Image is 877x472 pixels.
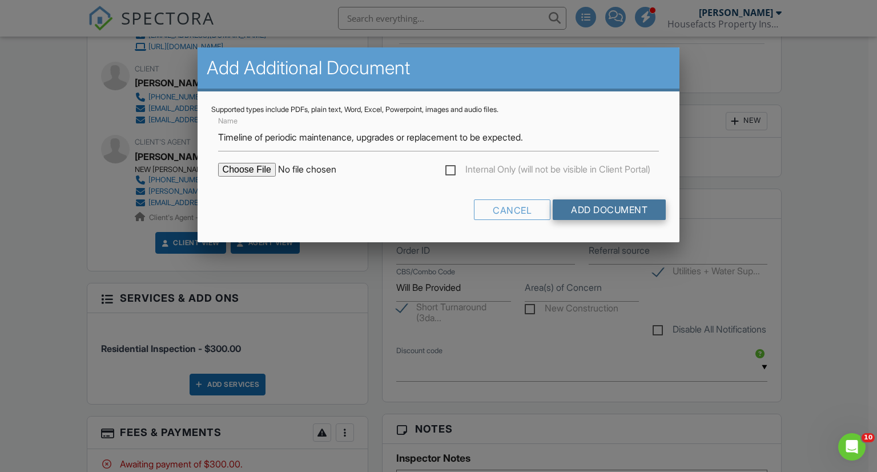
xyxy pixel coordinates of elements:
[838,433,866,461] iframe: Intercom live chat
[474,199,550,220] div: Cancel
[862,433,875,442] span: 10
[211,105,666,114] div: Supported types include PDFs, plain text, Word, Excel, Powerpoint, images and audio files.
[218,116,238,126] label: Name
[553,199,666,220] input: Add Document
[207,57,671,79] h2: Add Additional Document
[445,164,650,178] label: Internal Only (will not be visible in Client Portal)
